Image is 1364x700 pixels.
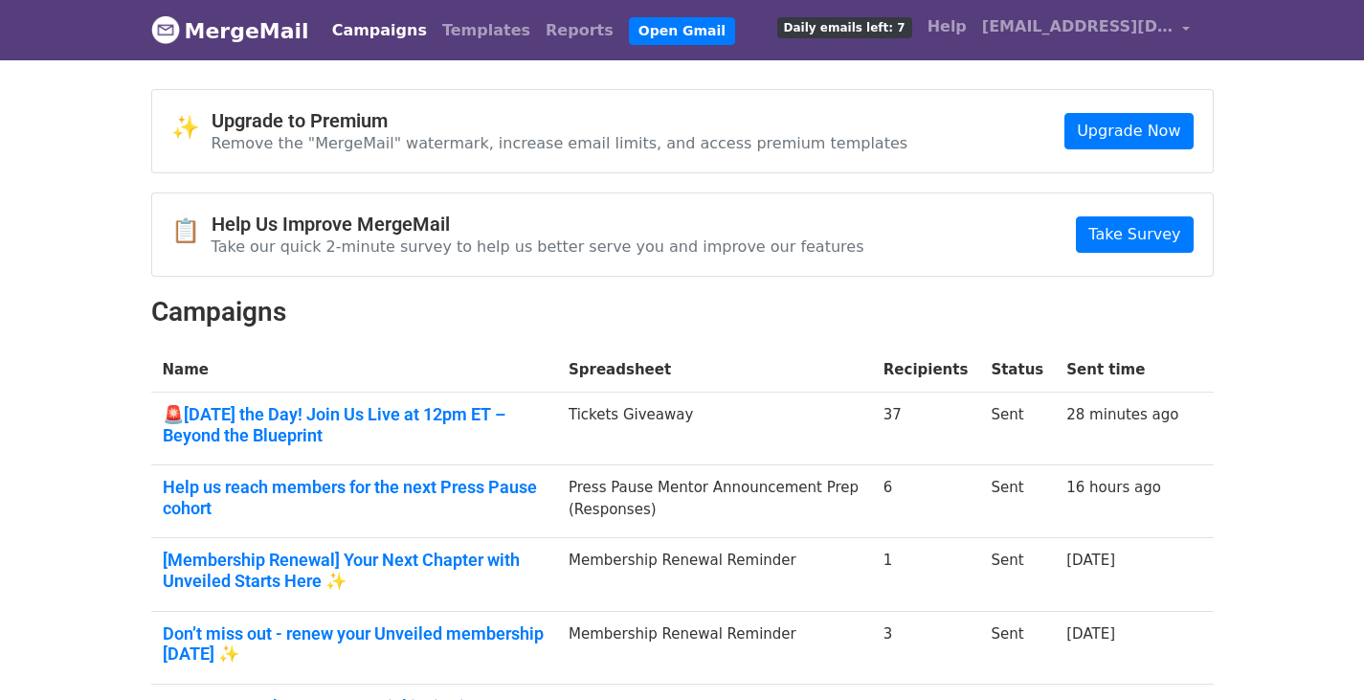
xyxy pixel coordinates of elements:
a: Help [920,8,974,46]
a: [DATE] [1066,552,1115,569]
a: Reports [538,11,621,50]
a: [Membership Renewal] Your Next Chapter with Unveiled Starts Here ✨ [163,550,546,591]
td: Tickets Giveaway [557,393,872,465]
td: Sent [979,538,1055,611]
a: Upgrade Now [1064,113,1193,149]
img: MergeMail logo [151,15,180,44]
td: 37 [872,393,980,465]
a: Don’t miss out - renew your Unveiled membership [DATE] ✨ [163,623,546,665]
h2: Campaigns [151,296,1214,328]
td: 6 [872,465,980,538]
p: Remove the "MergeMail" watermark, increase email limits, and access premium templates [212,133,908,153]
a: [DATE] [1066,625,1115,643]
td: Sent [979,393,1055,465]
h4: Upgrade to Premium [212,109,908,132]
span: 📋 [171,217,212,245]
th: Name [151,348,557,393]
span: ✨ [171,114,212,142]
a: Campaigns [324,11,435,50]
td: Sent [979,465,1055,538]
a: Templates [435,11,538,50]
th: Sent time [1055,348,1190,393]
h4: Help Us Improve MergeMail [212,213,864,236]
th: Recipients [872,348,980,393]
a: 16 hours ago [1066,479,1161,496]
a: 🚨[DATE] the Day! Join Us Live at 12pm ET – Beyond the Blueprint [163,404,546,445]
th: Status [979,348,1055,393]
td: Membership Renewal Reminder [557,538,872,611]
a: MergeMail [151,11,309,51]
a: Open Gmail [629,17,735,45]
td: 3 [872,611,980,684]
p: Take our quick 2-minute survey to help us better serve you and improve our features [212,237,864,257]
td: Sent [979,611,1055,684]
a: Daily emails left: 7 [770,8,920,46]
td: Press Pause Mentor Announcement Prep (Responses) [557,465,872,538]
a: 28 minutes ago [1066,406,1178,423]
a: [EMAIL_ADDRESS][DOMAIN_NAME] [974,8,1198,53]
td: 1 [872,538,980,611]
th: Spreadsheet [557,348,872,393]
span: Daily emails left: 7 [777,17,912,38]
a: Help us reach members for the next Press Pause cohort [163,477,546,518]
a: Take Survey [1076,216,1193,253]
td: Membership Renewal Reminder [557,611,872,684]
span: [EMAIL_ADDRESS][DOMAIN_NAME] [982,15,1174,38]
